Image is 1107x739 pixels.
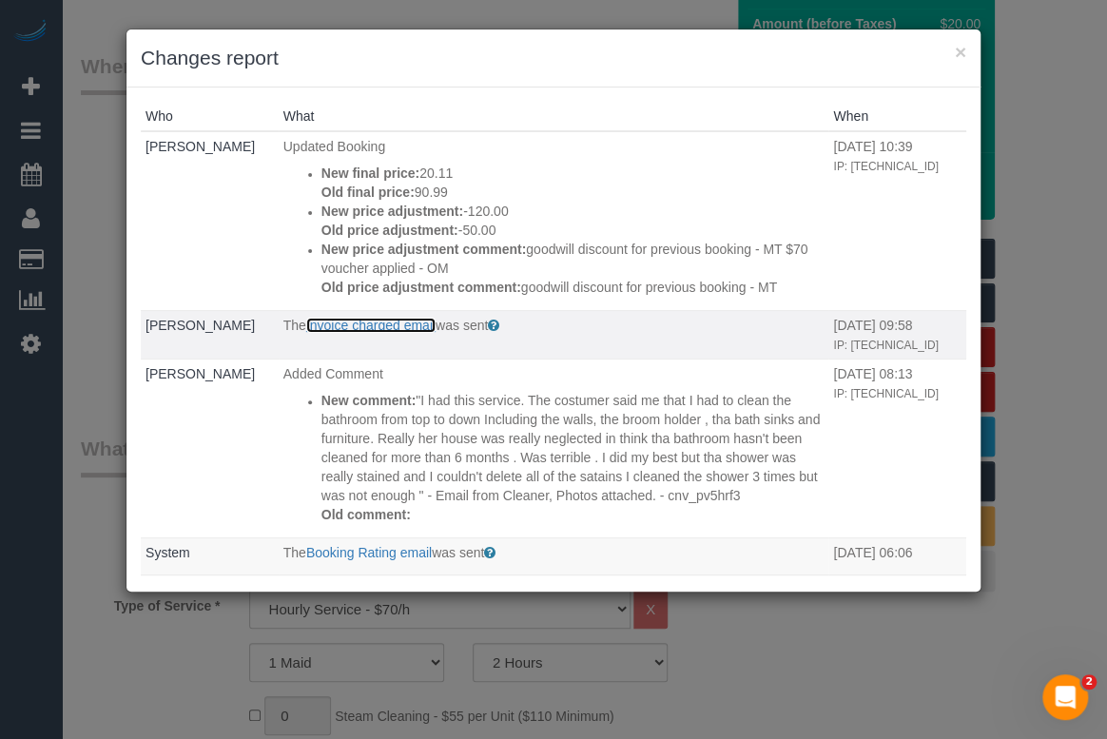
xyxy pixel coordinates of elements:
p: -50.00 [321,221,825,240]
td: When [828,359,966,537]
a: [PERSON_NAME] [146,366,255,381]
sui-modal: Changes report [126,29,981,592]
button: × [955,42,966,62]
p: 20.11 [321,164,825,183]
span: The [283,318,306,333]
span: Added Comment [283,366,383,381]
strong: New price adjustment comment: [321,242,527,257]
strong: Old price adjustment comment: [321,280,521,295]
td: Who [141,310,279,359]
p: goodwill discount for previous booking - MT $70 voucher applied - OM [321,240,825,278]
td: Who [141,131,279,310]
span: was sent [432,545,484,560]
strong: Old price adjustment: [321,223,458,238]
th: When [828,102,966,131]
td: When [828,131,966,310]
th: What [279,102,829,131]
h3: Changes report [141,44,966,72]
td: What [279,310,829,359]
span: 2 [1081,674,1097,690]
iframe: Intercom live chat [1042,674,1088,720]
p: 90.99 [321,183,825,202]
td: Who [141,575,279,659]
a: [PERSON_NAME] [146,318,255,333]
strong: Old comment: [321,507,411,522]
small: IP: [TECHNICAL_ID] [833,160,938,173]
strong: New price adjustment: [321,204,463,219]
strong: New final price: [321,165,419,181]
p: goodwill discount for previous booking - MT [321,278,825,297]
span: was sent [436,318,488,333]
a: System [146,545,190,560]
strong: Old final price: [321,185,415,200]
a: Invoice charged email [306,318,436,333]
td: What [279,575,829,659]
small: IP: [TECHNICAL_ID] [833,339,938,352]
td: Who [141,537,279,575]
small: IP: [TECHNICAL_ID] [833,387,938,400]
td: What [279,537,829,575]
span: Updated Booking [283,139,385,154]
p: "I had this service. The costumer said me that I had to clean the bathroom from top to down Inclu... [321,391,825,505]
a: Booking Rating email [306,545,432,560]
td: What [279,359,829,537]
strong: New comment: [321,393,417,408]
td: What [279,131,829,310]
td: When [828,310,966,359]
td: When [828,537,966,575]
p: -120.00 [321,202,825,221]
span: The [283,545,306,560]
th: Who [141,102,279,131]
td: When [828,575,966,659]
a: [PERSON_NAME] [146,139,255,154]
td: Who [141,359,279,537]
